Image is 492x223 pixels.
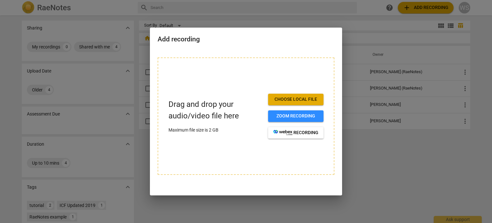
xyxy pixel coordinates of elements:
button: Zoom recording [268,110,324,122]
span: Zoom recording [273,113,318,119]
p: Maximum file size is 2 GB [168,127,263,133]
button: recording [268,127,324,139]
button: Choose local file [268,94,324,105]
span: Choose local file [273,96,318,103]
span: recording [273,130,318,136]
p: Drag and drop your audio/video file here [168,99,263,121]
h2: Add recording [158,35,334,43]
